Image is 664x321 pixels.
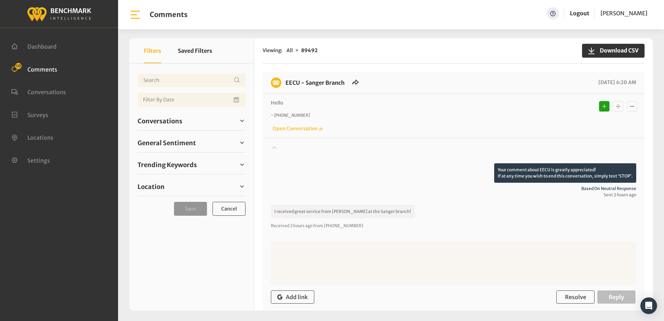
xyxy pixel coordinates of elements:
[281,77,349,88] h6: EECU - Sanger Branch
[600,7,647,19] a: [PERSON_NAME]
[138,138,196,148] span: General Sentiment
[138,116,182,126] span: Conversations
[27,5,91,22] img: benchmark
[570,10,589,17] a: Logout
[271,99,545,107] p: Hello
[27,66,57,73] span: Comments
[178,38,212,63] button: Saved Filters
[144,38,161,63] button: Filters
[597,99,639,113] div: Basic example
[640,297,657,314] div: Open Intercom Messenger
[232,93,241,107] button: Open Calendar
[150,10,188,19] h1: Comments
[271,186,636,192] span: Based on neutral response
[129,9,141,21] img: bar
[271,223,289,228] span: Received
[138,93,246,107] input: Date range input field
[285,79,345,86] a: EECU - Sanger Branch
[11,156,50,163] a: Settings
[271,290,314,304] button: Add link
[596,46,639,55] span: Download CSV
[313,223,363,228] span: from [PHONE_NUMBER]
[271,113,310,118] i: ~ [PHONE_NUMBER]
[287,47,293,53] span: All
[15,63,22,69] span: 10
[11,111,48,118] a: Surveys
[138,116,246,126] a: Conversations
[27,43,57,50] span: Dashboard
[271,77,281,88] img: benchmark
[138,138,246,148] a: General Sentiment
[263,47,282,54] span: Viewing:
[600,10,647,17] span: [PERSON_NAME]
[556,290,595,304] button: Resolve
[494,163,636,183] p: Your comment about EECU is greatly appreciated! If at any time you wish to end this conversation,...
[565,294,586,301] span: Resolve
[213,202,246,216] button: Cancel
[138,73,246,87] input: Username
[271,205,415,218] p: I received great service from [PERSON_NAME] at the Sanger branch!
[582,44,645,58] button: Download CSV
[11,88,66,95] a: Conversations
[11,133,53,140] a: Locations
[138,159,246,170] a: Trending Keywords
[27,157,50,164] span: Settings
[597,79,636,85] span: [DATE] 6:20 AM
[138,160,197,170] span: Trending Keywords
[138,181,246,192] a: Location
[271,192,636,198] span: Sent 2 hours ago
[11,65,57,72] a: Comments 10
[138,182,165,191] span: Location
[290,223,313,228] span: 2 hours ago
[271,125,323,132] a: Open Conversation
[11,42,57,49] a: Dashboard
[301,47,318,53] strong: 89492
[27,89,66,96] span: Conversations
[27,111,48,118] span: Surveys
[27,134,53,141] span: Locations
[570,7,589,19] a: Logout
